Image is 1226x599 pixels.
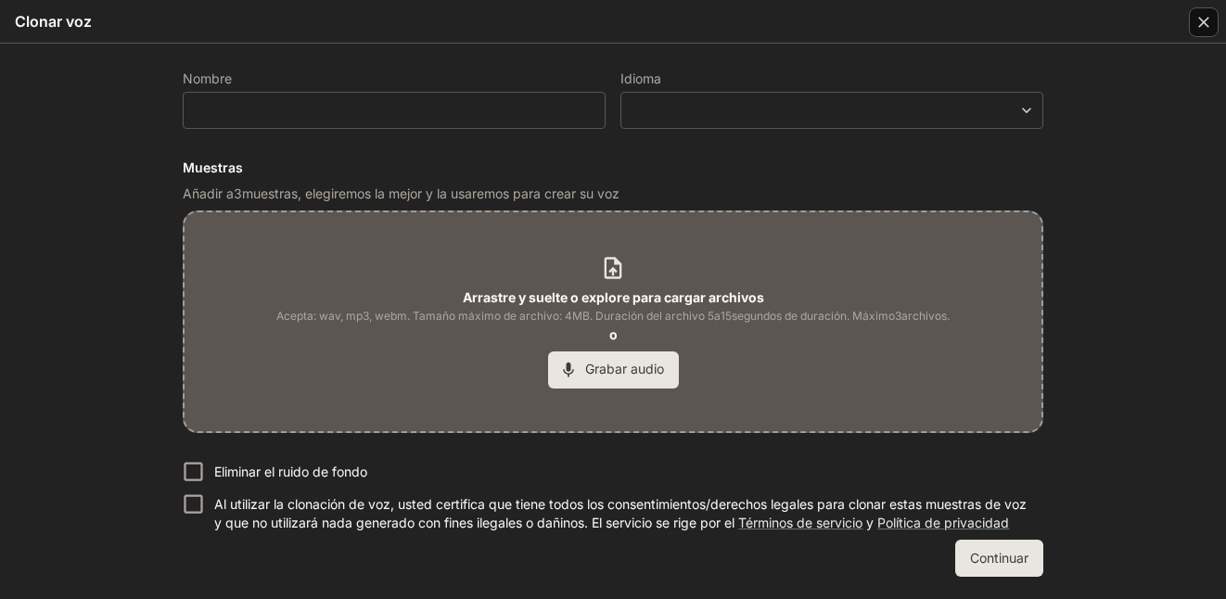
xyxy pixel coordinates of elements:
span: Acepta: wav, mp3, webm. Tamaño máximo de archivo: 4MB. Duración del archivo 5 a 15 segundos de du... [276,307,950,325]
p: Añadir a 3 muestras, elegiremos la mejor y la usaremos para crear su voz [183,185,1043,203]
p: Eliminar el ruido de fondo [214,463,367,481]
p: Al utilizar la clonación de voz, usted certifica que tiene todos los consentimientos/derechos leg... [214,495,1028,532]
h5: Clonar voz [15,11,92,32]
a: Términos de servicio [738,515,862,530]
a: Política de privacidad [877,515,1009,530]
b: Arrastre y suelte o explore para cargar archivos [463,289,764,305]
p: Idioma [620,72,661,85]
button: Grabar audio [548,351,679,389]
h6: Muestras [183,159,1043,177]
b: o [609,326,618,342]
button: Continuar [955,540,1043,577]
p: Nombre [183,72,232,85]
